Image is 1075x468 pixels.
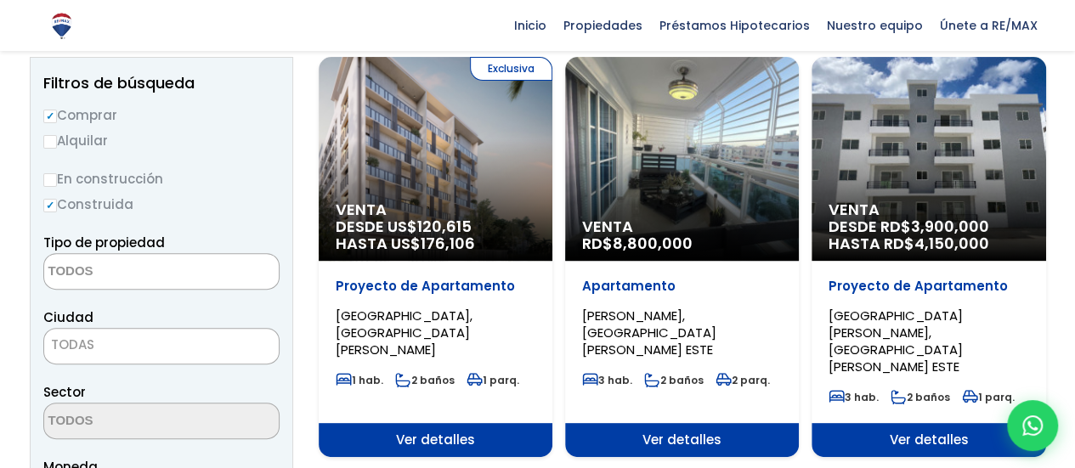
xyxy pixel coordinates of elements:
a: Exclusiva Venta DESDE US$120,615 HASTA US$176,106 Proyecto de Apartamento [GEOGRAPHIC_DATA], [GEO... [319,57,552,457]
span: 8,800,000 [613,233,693,254]
span: DESDE US$ [336,218,535,252]
span: Sector [43,383,86,401]
span: Inicio [506,13,555,38]
span: TODAS [44,333,279,357]
span: TODAS [43,328,280,364]
img: Logo de REMAX [47,11,76,41]
span: Ver detalles [565,423,799,457]
span: 2 baños [644,373,704,387]
span: 1 hab. [336,373,383,387]
span: TODAS [51,335,94,353]
span: 3 hab. [829,390,879,404]
span: 1 parq. [962,390,1015,404]
span: HASTA US$ [336,235,535,252]
span: Nuestro equipo [818,13,931,38]
span: Exclusiva [470,57,552,81]
span: 3,900,000 [911,216,989,237]
h2: Filtros de búsqueda [43,75,280,92]
span: Venta [829,201,1028,218]
label: Comprar [43,104,280,126]
input: Comprar [43,110,57,123]
span: [PERSON_NAME], [GEOGRAPHIC_DATA][PERSON_NAME] ESTE [582,307,716,358]
textarea: Search [44,403,209,440]
p: Proyecto de Apartamento [336,278,535,295]
input: Alquilar [43,135,57,149]
span: 2 baños [395,373,455,387]
span: Venta [336,201,535,218]
span: 120,615 [417,216,472,237]
a: Venta RD$8,800,000 Apartamento [PERSON_NAME], [GEOGRAPHIC_DATA][PERSON_NAME] ESTE 3 hab. 2 baños ... [565,57,799,457]
span: 2 baños [891,390,950,404]
span: [GEOGRAPHIC_DATA], [GEOGRAPHIC_DATA][PERSON_NAME] [336,307,472,358]
span: 176,106 [421,233,475,254]
a: Venta DESDE RD$3,900,000 HASTA RD$4,150,000 Proyecto de Apartamento [GEOGRAPHIC_DATA][PERSON_NAME... [812,57,1045,457]
label: Construida [43,194,280,215]
span: Únete a RE/MAX [931,13,1046,38]
input: En construcción [43,173,57,187]
input: Construida [43,199,57,212]
label: Alquilar [43,130,280,151]
p: Proyecto de Apartamento [829,278,1028,295]
textarea: Search [44,254,209,290]
span: Préstamos Hipotecarios [651,13,818,38]
label: En construcción [43,168,280,189]
span: [GEOGRAPHIC_DATA][PERSON_NAME], [GEOGRAPHIC_DATA][PERSON_NAME] ESTE [829,307,963,375]
span: Ver detalles [812,423,1045,457]
span: 3 hab. [582,373,632,387]
span: HASTA RD$ [829,235,1028,252]
span: 4,150,000 [914,233,989,254]
span: Propiedades [555,13,651,38]
span: Tipo de propiedad [43,234,165,251]
span: 1 parq. [467,373,519,387]
p: Apartamento [582,278,782,295]
span: Ciudad [43,308,93,326]
span: 2 parq. [716,373,770,387]
span: DESDE RD$ [829,218,1028,252]
span: Venta [582,218,782,235]
span: RD$ [582,233,693,254]
span: Ver detalles [319,423,552,457]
